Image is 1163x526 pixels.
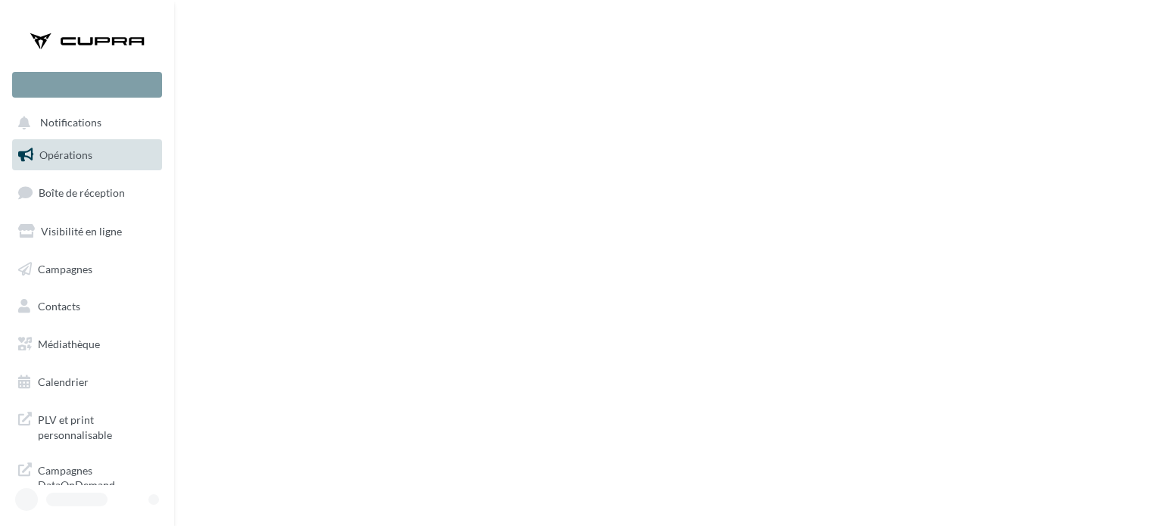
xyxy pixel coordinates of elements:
span: Contacts [38,300,80,313]
span: Calendrier [38,375,89,388]
div: Nouvelle campagne [12,72,162,98]
a: Calendrier [9,366,165,398]
a: Campagnes DataOnDemand [9,454,165,499]
span: Opérations [39,148,92,161]
a: PLV et print personnalisable [9,403,165,448]
span: PLV et print personnalisable [38,409,156,442]
span: Boîte de réception [39,186,125,199]
span: Visibilité en ligne [41,225,122,238]
a: Opérations [9,139,165,171]
a: Boîte de réception [9,176,165,209]
a: Visibilité en ligne [9,216,165,247]
span: Campagnes [38,262,92,275]
a: Contacts [9,291,165,322]
span: Notifications [40,117,101,129]
a: Campagnes [9,254,165,285]
a: Médiathèque [9,328,165,360]
span: Campagnes DataOnDemand [38,460,156,493]
span: Médiathèque [38,338,100,350]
